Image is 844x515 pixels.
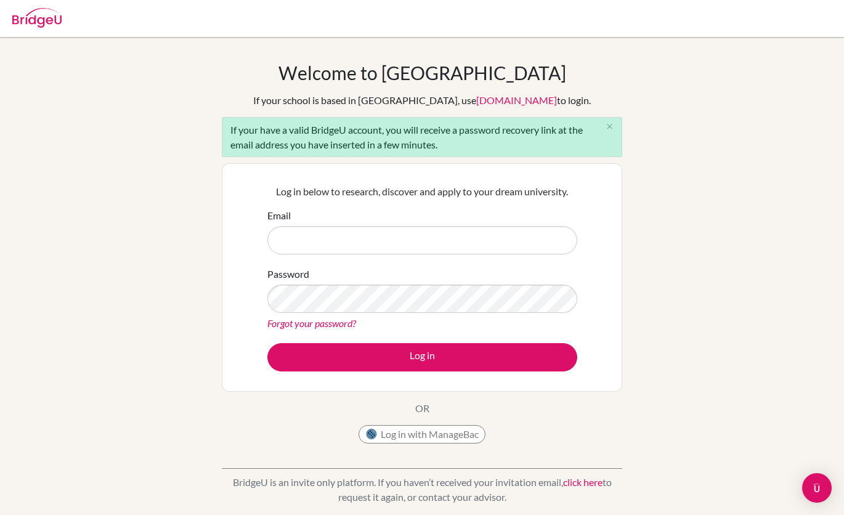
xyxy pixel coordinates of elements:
div: If your school is based in [GEOGRAPHIC_DATA], use to login. [253,93,591,108]
i: close [605,122,614,131]
a: Forgot your password? [267,317,356,329]
button: Log in with ManageBac [359,425,485,444]
p: OR [415,401,429,416]
button: Log in [267,343,577,371]
p: BridgeU is an invite only platform. If you haven’t received your invitation email, to request it ... [222,475,622,505]
a: click here [563,476,603,488]
h1: Welcome to [GEOGRAPHIC_DATA] [278,62,566,84]
label: Email [267,208,291,223]
a: [DOMAIN_NAME] [476,94,557,106]
div: If your have a valid BridgeU account, you will receive a password recovery link at the email addr... [222,117,622,157]
button: Close [597,118,622,136]
p: Log in below to research, discover and apply to your dream university. [267,184,577,199]
label: Password [267,267,309,282]
div: Open Intercom Messenger [802,473,832,503]
img: Bridge-U [12,8,62,28]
